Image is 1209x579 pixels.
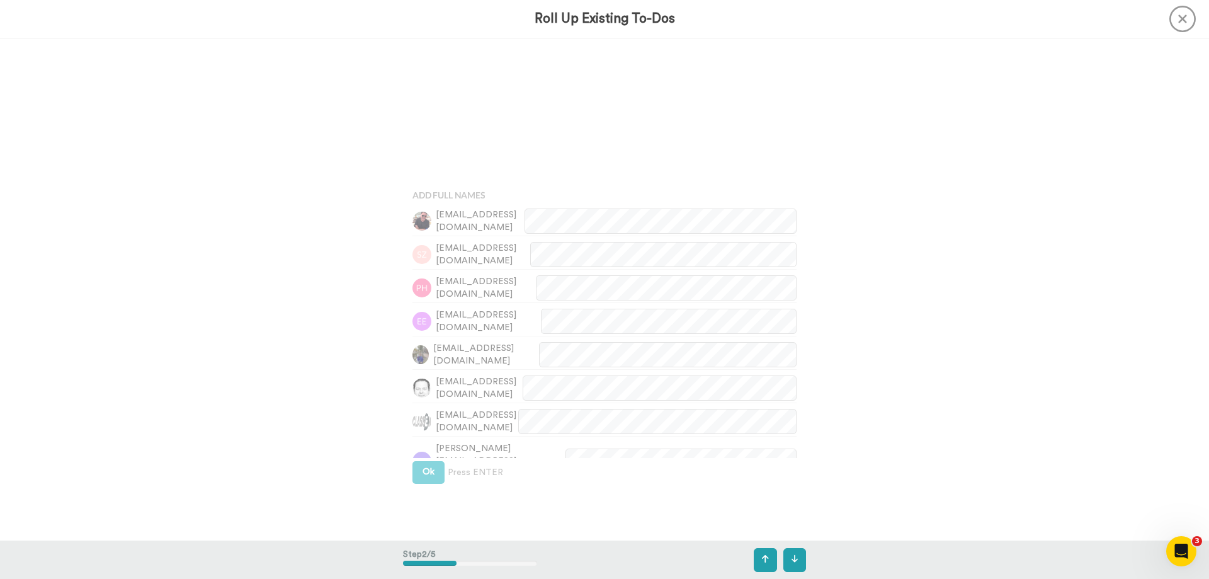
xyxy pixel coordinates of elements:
span: [EMAIL_ADDRESS][DOMAIN_NAME] [436,375,523,401]
h4: Add Full Names [412,190,797,200]
span: [EMAIL_ADDRESS][DOMAIN_NAME] [436,309,541,334]
img: ph.png [412,278,431,297]
span: [EMAIL_ADDRESS][DOMAIN_NAME] [436,209,525,234]
span: [EMAIL_ADDRESS][DOMAIN_NAME] [436,409,518,434]
img: rw.png [412,452,431,471]
img: 85a48dde-87c2-472e-8916-7e680218db5d.jpg [412,345,429,364]
span: [PERSON_NAME][EMAIL_ADDRESS][DOMAIN_NAME] [436,442,565,480]
img: sz.png [412,245,431,264]
img: ab23bd71-6b54-40d1-b196-69f7556f793c.png [412,412,431,431]
span: [EMAIL_ADDRESS][DOMAIN_NAME] [433,342,539,367]
div: Step 2 / 5 [403,542,537,578]
button: Ok [412,461,445,484]
span: Ok [423,467,434,476]
iframe: Intercom live chat [1166,536,1196,566]
span: [EMAIL_ADDRESS][DOMAIN_NAME] [436,275,536,301]
span: Press ENTER [448,466,503,479]
img: 1ba1bf8f-5379-4871-95ad-1815409b5ab9.jpg [412,379,431,398]
img: c7460ec1-1727-4447-8692-f1e30e948930.jpg [412,212,431,231]
span: [EMAIL_ADDRESS][DOMAIN_NAME] [436,242,530,267]
span: 3 [1192,536,1202,546]
img: ee.png [412,312,431,331]
h3: Roll Up Existing To-Dos [535,11,675,26]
